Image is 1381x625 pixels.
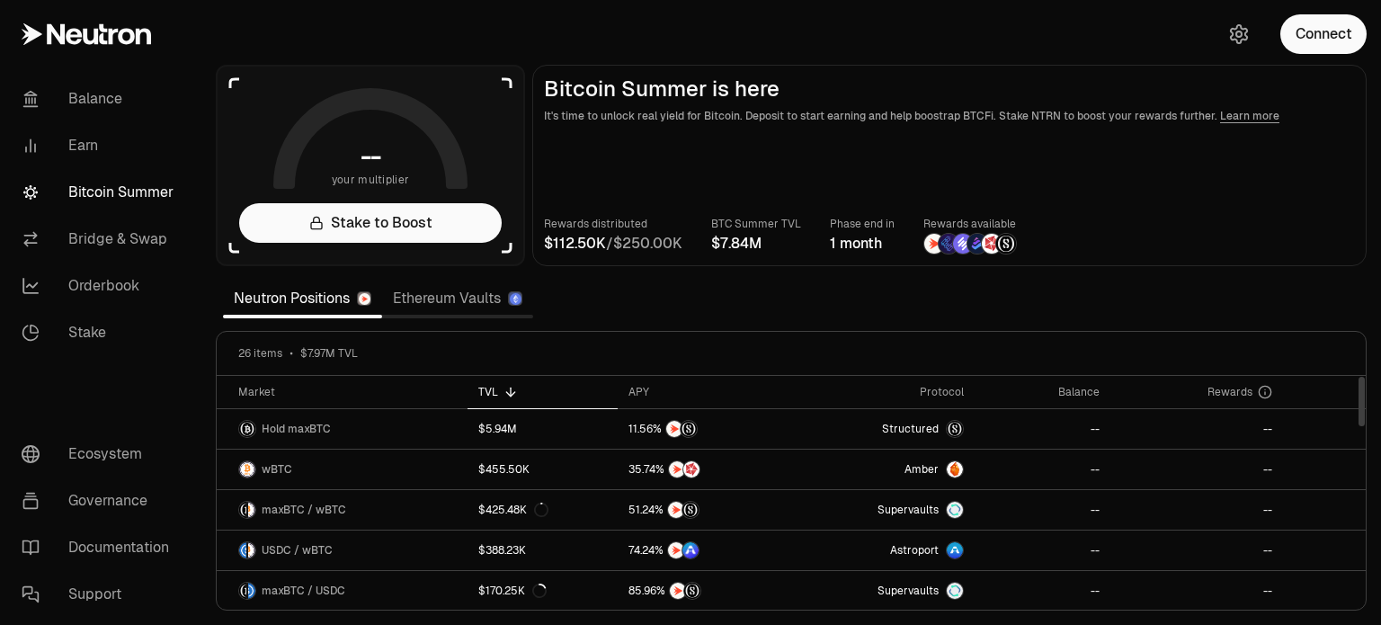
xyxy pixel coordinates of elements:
img: wBTC Logo [248,542,255,558]
a: -- [975,490,1109,530]
a: SupervaultsSupervaults [798,490,975,530]
button: NTRNASTRO [628,541,788,559]
span: Astroport [890,543,939,558]
p: Phase end in [830,215,895,233]
a: SupervaultsSupervaults [798,571,975,611]
img: Bedrock Diamonds [967,234,987,254]
a: NTRNMars Fragments [618,450,798,489]
a: StructuredmaxBTC [798,409,975,449]
a: Orderbook [7,263,194,309]
div: 1 month [830,233,895,254]
button: NTRNStructured Points [628,501,788,519]
img: ASTRO [682,542,699,558]
p: Rewards distributed [544,215,682,233]
span: Supervaults [878,503,939,517]
img: NTRN [668,542,684,558]
a: AmberAmber [798,450,975,489]
a: -- [1110,409,1284,449]
img: Structured Points [684,583,700,599]
span: Rewards [1207,385,1252,399]
img: maxBTC [947,421,963,437]
div: $5.94M [478,422,517,436]
p: BTC Summer TVL [711,215,801,233]
a: -- [975,409,1109,449]
img: Supervaults [947,502,963,518]
div: $425.48K [478,503,548,517]
a: $455.50K [468,450,618,489]
a: Governance [7,478,194,524]
img: Mars Fragments [982,234,1002,254]
div: Market [238,385,457,399]
div: Balance [985,385,1099,399]
img: Structured Points [996,234,1016,254]
span: Hold maxBTC [262,422,331,436]
div: TVL [478,385,607,399]
a: NTRNStructured Points [618,571,798,611]
a: NTRNStructured Points [618,409,798,449]
span: Structured [882,422,939,436]
div: $388.23K [478,543,526,558]
a: NTRNASTRO [618,531,798,570]
button: NTRNMars Fragments [628,460,788,478]
a: Documentation [7,524,194,571]
a: -- [1110,490,1284,530]
a: Earn [7,122,194,169]
a: Bitcoin Summer [7,169,194,216]
a: Ecosystem [7,431,194,478]
div: Protocol [809,385,964,399]
img: Structured Points [682,502,699,518]
img: NTRN [666,421,682,437]
a: Balance [7,76,194,122]
a: Stake [7,309,194,356]
img: Structured Points [681,421,697,437]
img: maxBTC Logo [239,421,255,437]
span: maxBTC / wBTC [262,503,346,517]
button: NTRNStructured Points [628,420,788,438]
a: NTRNStructured Points [618,490,798,530]
a: Support [7,571,194,618]
img: Supervaults [947,583,963,599]
a: $388.23K [468,531,618,570]
span: maxBTC / USDC [262,584,345,598]
a: Astroport [798,531,975,570]
p: It's time to unlock real yield for Bitcoin. Deposit to start earning and help boostrap BTCFi. Sta... [544,107,1355,125]
img: wBTC Logo [239,461,255,478]
img: Amber [947,461,963,478]
img: maxBTC Logo [239,583,246,599]
span: 26 items [238,346,282,361]
img: NTRN [670,583,686,599]
a: Neutron Positions [223,281,382,317]
a: maxBTC LogoHold maxBTC [217,409,468,449]
button: Connect [1280,14,1367,54]
span: wBTC [262,462,292,477]
a: -- [975,450,1109,489]
img: USDC Logo [239,542,246,558]
a: $425.48K [468,490,618,530]
h1: -- [361,142,381,171]
a: $5.94M [468,409,618,449]
a: -- [1110,571,1284,611]
img: USDC Logo [248,583,255,599]
a: Ethereum Vaults [382,281,533,317]
a: maxBTC LogowBTC LogomaxBTC / wBTC [217,490,468,530]
img: Mars Fragments [683,461,699,478]
img: maxBTC Logo [239,502,246,518]
div: APY [628,385,788,399]
span: $7.97M TVL [300,346,358,361]
a: maxBTC LogoUSDC LogomaxBTC / USDC [217,571,468,611]
img: EtherFi Points [939,234,958,254]
a: -- [975,531,1109,570]
a: Learn more [1220,109,1279,123]
div: $170.25K [478,584,547,598]
a: wBTC LogowBTC [217,450,468,489]
a: Bridge & Swap [7,216,194,263]
img: NTRN [669,461,685,478]
a: -- [1110,450,1284,489]
a: $170.25K [468,571,618,611]
span: your multiplier [332,171,410,189]
a: -- [975,571,1109,611]
span: USDC / wBTC [262,543,333,558]
img: NTRN [668,502,684,518]
a: USDC LogowBTC LogoUSDC / wBTC [217,531,468,570]
span: Supervaults [878,584,939,598]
